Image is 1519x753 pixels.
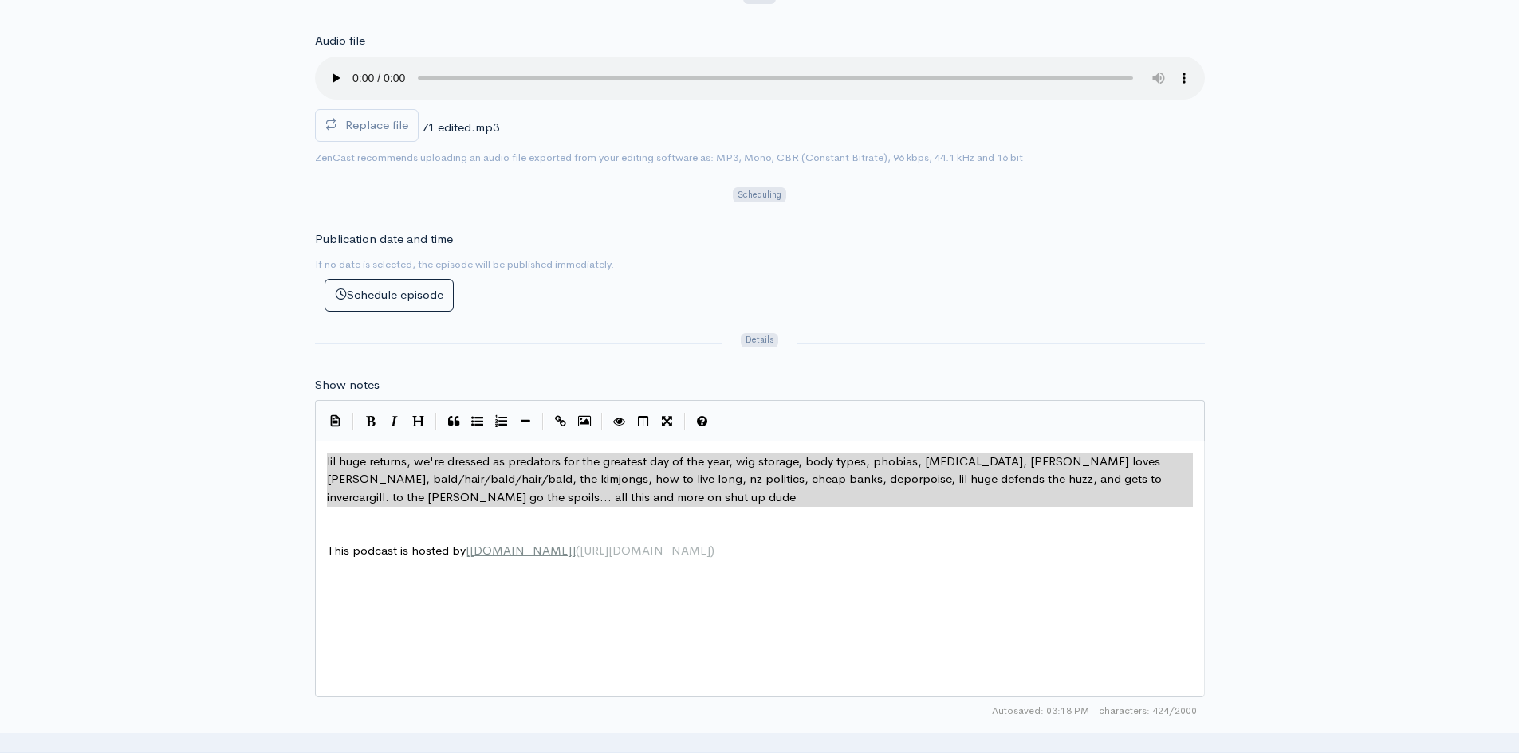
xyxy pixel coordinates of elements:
[573,410,596,433] button: Insert Image
[576,543,580,558] span: (
[741,333,778,348] span: Details
[315,32,365,50] label: Audio file
[733,187,785,202] span: Scheduling
[327,453,1165,504] span: lil huge returns, we're dressed as predators for the greatest day of the year, wig storage, body ...
[315,257,614,271] small: If no date is selected, the episode will be published immediately.
[580,543,710,558] span: [URL][DOMAIN_NAME]
[315,230,453,249] label: Publication date and time
[315,151,1023,164] small: ZenCast recommends uploading an audio file exported from your editing software as: MP3, Mono, CBR...
[514,410,537,433] button: Insert Horizontal Line
[352,413,354,431] i: |
[466,410,490,433] button: Generic List
[542,413,544,431] i: |
[601,413,603,431] i: |
[442,410,466,433] button: Quote
[466,543,470,558] span: [
[315,376,380,394] label: Show notes
[422,120,499,135] span: 71 edited.mp3
[572,543,576,558] span: ]
[325,279,454,312] button: Schedule episode
[549,410,573,433] button: Create Link
[327,543,714,558] span: This podcast is hosted by
[470,543,572,558] span: [DOMAIN_NAME]
[655,410,679,433] button: Toggle Fullscreen
[632,410,655,433] button: Toggle Side by Side
[359,410,383,433] button: Bold
[992,704,1089,718] span: Autosaved: 03:18 PM
[1099,704,1197,718] span: 424/2000
[684,413,686,431] i: |
[345,117,408,132] span: Replace file
[324,408,348,432] button: Insert Show Notes Template
[407,410,431,433] button: Heading
[383,410,407,433] button: Italic
[691,410,714,433] button: Markdown Guide
[490,410,514,433] button: Numbered List
[435,413,437,431] i: |
[608,410,632,433] button: Toggle Preview
[710,543,714,558] span: )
